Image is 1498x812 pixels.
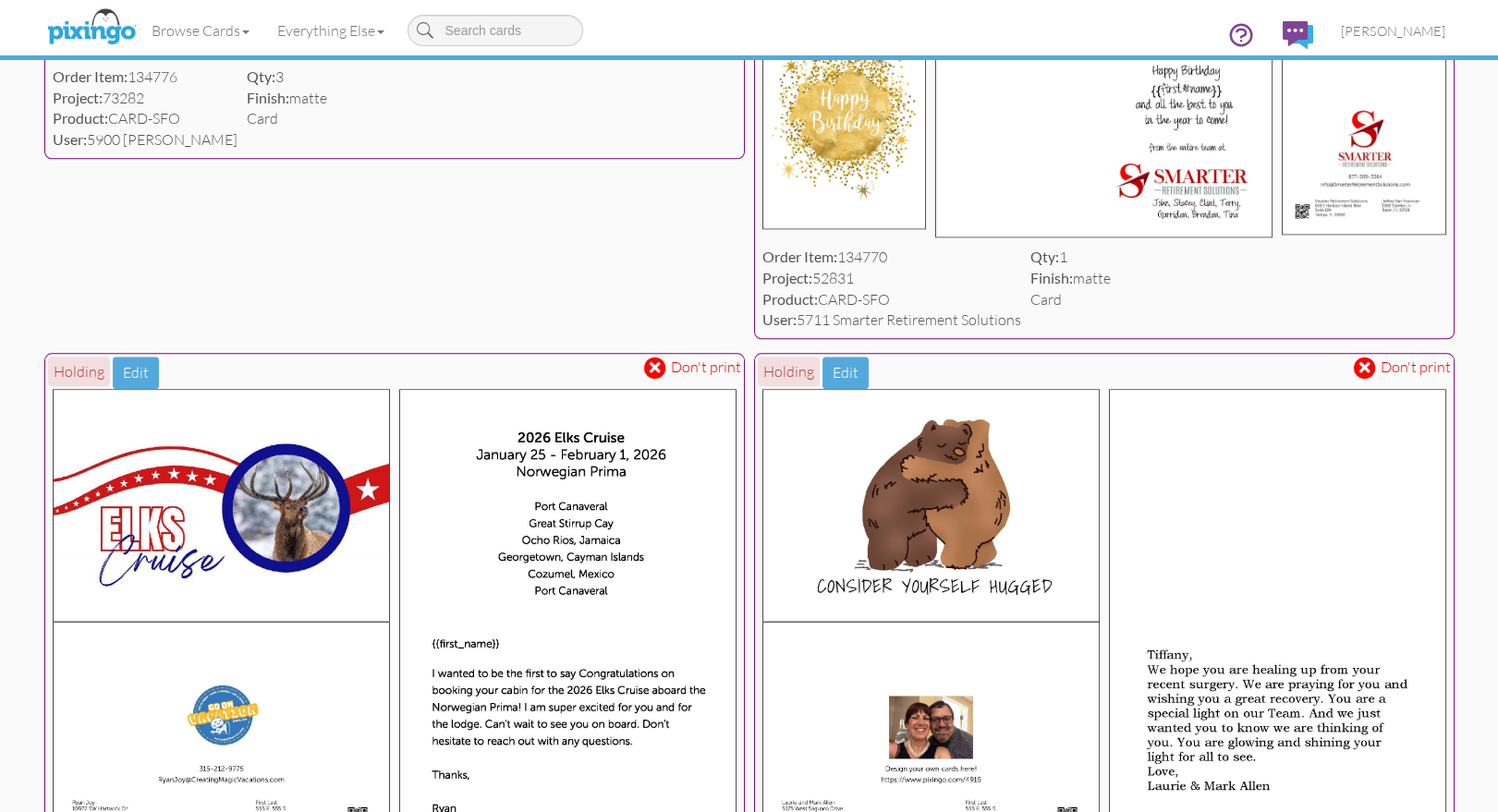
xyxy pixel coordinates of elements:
strong: Qty: [247,67,275,85]
span: Holding [48,357,110,386]
strong: Product: [53,109,108,127]
span: Don't print [1381,357,1451,378]
span: Don't print [671,357,741,378]
strong: Finish: [1030,269,1073,286]
button: Edit [113,357,159,389]
span: [PERSON_NAME] [1341,23,1445,39]
strong: Project: [53,89,103,106]
input: Search cards [408,15,583,46]
a: Browse Cards [138,7,263,54]
div: 5711 Smarter Retirement Solutions [762,309,1021,331]
div: CARD-SFO [53,108,237,129]
div: Card [247,108,327,129]
strong: Qty: [1030,248,1059,265]
img: 134767-1-1755324201254-1a710567828198d6-qa.jpg [53,389,390,622]
div: 1 [1030,247,1111,268]
img: comments.svg [1283,21,1313,49]
strong: User: [53,130,87,148]
div: 52831 [762,268,1021,289]
div: matte [247,88,327,109]
span: Holding [758,357,820,386]
button: Edit [822,357,869,389]
strong: Finish: [247,89,289,106]
div: 5900 [PERSON_NAME] [53,129,237,151]
img: pixingo logo [43,5,140,51]
div: matte [1030,268,1111,289]
strong: Order Item: [762,248,837,265]
div: Card [1030,289,1111,310]
div: CARD-SFO [762,289,1021,310]
strong: Order Item: [53,67,128,85]
a: Everything Else [263,7,398,54]
strong: Product: [762,290,818,308]
strong: User: [762,310,797,328]
strong: Project: [762,269,812,286]
div: 134776 [53,67,237,88]
div: 73282 [53,88,237,109]
img: 134759-1-1755295150545-dabcc5cf7eea8a61-qa.jpg [762,389,1100,622]
iframe: Chat [1497,811,1498,812]
a: [PERSON_NAME] [1327,7,1459,55]
div: 134770 [762,247,1021,268]
div: 3 [247,67,327,88]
